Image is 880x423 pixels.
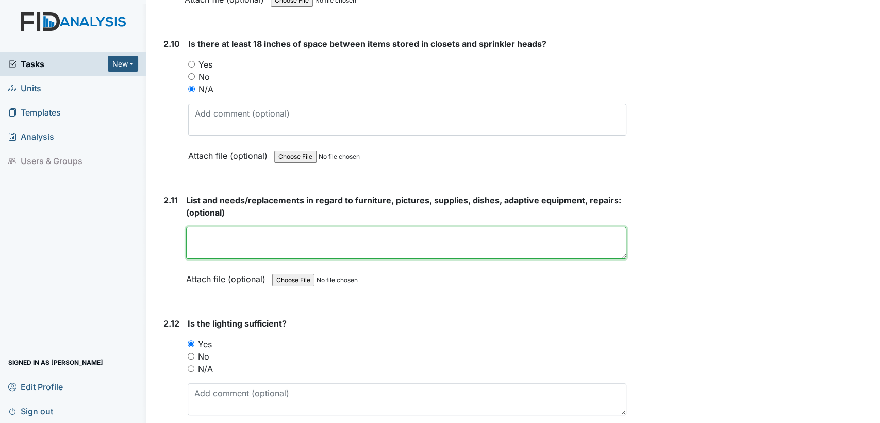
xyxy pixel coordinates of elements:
[198,350,209,363] label: No
[188,353,194,360] input: No
[8,354,103,370] span: Signed in as [PERSON_NAME]
[188,340,194,347] input: Yes
[188,86,195,92] input: N/A
[8,128,54,144] span: Analysis
[188,365,194,372] input: N/A
[8,104,61,120] span: Templates
[163,38,180,50] label: 2.10
[163,194,178,206] label: 2.11
[8,80,41,96] span: Units
[198,58,212,71] label: Yes
[163,317,179,330] label: 2.12
[198,71,210,83] label: No
[186,267,270,285] label: Attach file (optional)
[188,144,272,162] label: Attach file (optional)
[188,39,546,49] span: Is there at least 18 inches of space between items stored in closets and sprinkler heads?
[198,83,213,95] label: N/A
[198,338,212,350] label: Yes
[186,195,621,205] span: List and needs/replacements in regard to furniture, pictures, supplies, dishes, adaptive equipmen...
[8,379,63,395] span: Edit Profile
[186,194,626,219] strong: (optional)
[188,61,195,68] input: Yes
[8,58,108,70] a: Tasks
[198,363,213,375] label: N/A
[188,318,287,329] span: Is the lighting sufficient?
[108,56,139,72] button: New
[188,73,195,80] input: No
[8,403,53,419] span: Sign out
